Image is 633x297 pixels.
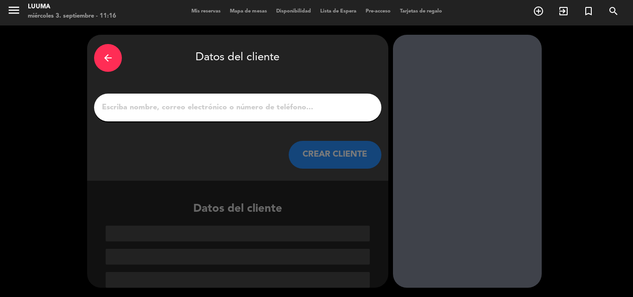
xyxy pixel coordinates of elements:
[28,2,116,12] div: Luuma
[558,6,569,17] i: exit_to_app
[94,42,381,74] div: Datos del cliente
[101,101,374,114] input: Escriba nombre, correo electrónico o número de teléfono...
[102,52,114,63] i: arrow_back
[583,6,594,17] i: turned_in_not
[608,6,619,17] i: search
[316,9,361,14] span: Lista de Espera
[533,6,544,17] i: add_circle_outline
[361,9,395,14] span: Pre-acceso
[7,3,21,17] i: menu
[87,200,388,288] div: Datos del cliente
[272,9,316,14] span: Disponibilidad
[289,141,381,169] button: CREAR CLIENTE
[187,9,225,14] span: Mis reservas
[225,9,272,14] span: Mapa de mesas
[7,3,21,20] button: menu
[395,9,447,14] span: Tarjetas de regalo
[28,12,116,21] div: miércoles 3. septiembre - 11:16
